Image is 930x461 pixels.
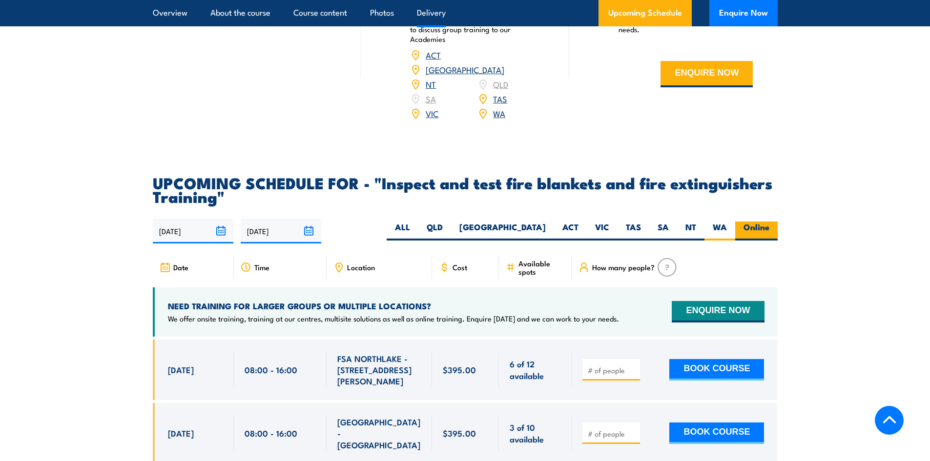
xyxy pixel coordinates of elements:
span: Location [347,263,375,271]
a: VIC [426,107,438,119]
a: TAS [493,93,507,104]
a: NT [426,78,436,90]
a: [GEOGRAPHIC_DATA] [426,63,504,75]
span: Time [254,263,269,271]
input: From date [153,219,233,243]
span: [DATE] [168,364,194,375]
input: To date [241,219,321,243]
input: # of people [588,365,637,375]
p: Book your training now or enquire [DATE] to discuss group training to our Academies [410,15,545,44]
label: WA [704,221,735,241]
label: QLD [418,221,451,241]
button: ENQUIRE NOW [661,61,753,87]
label: [GEOGRAPHIC_DATA] [451,221,554,241]
h2: UPCOMING SCHEDULE FOR - "Inspect and test fire blankets and fire extinguishers Training" [153,176,778,203]
span: [DATE] [168,427,194,439]
button: BOOK COURSE [669,422,764,444]
button: BOOK COURSE [669,359,764,381]
p: We offer onsite training, training at our centres, multisite solutions as well as online training... [168,314,619,323]
span: Available spots [518,259,565,276]
span: 08:00 - 16:00 [245,364,297,375]
button: ENQUIRE NOW [672,301,764,322]
span: [GEOGRAPHIC_DATA] - [GEOGRAPHIC_DATA] [337,416,421,450]
span: $395.00 [443,427,476,439]
span: 6 of 12 available [510,358,561,381]
label: Online [735,221,778,241]
a: WA [493,107,505,119]
h4: NEED TRAINING FOR LARGER GROUPS OR MULTIPLE LOCATIONS? [168,301,619,311]
label: SA [649,221,677,241]
span: How many people? [592,263,655,271]
label: TAS [618,221,649,241]
span: FSA NORTHLAKE - [STREET_ADDRESS][PERSON_NAME] [337,353,421,387]
span: Date [173,263,188,271]
label: ACT [554,221,587,241]
input: # of people [588,429,637,439]
span: 08:00 - 16:00 [245,427,297,439]
label: VIC [587,221,618,241]
label: NT [677,221,704,241]
span: $395.00 [443,364,476,375]
label: ALL [387,221,418,241]
span: Cost [453,263,467,271]
span: 3 of 10 available [510,421,561,444]
a: ACT [426,49,441,60]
